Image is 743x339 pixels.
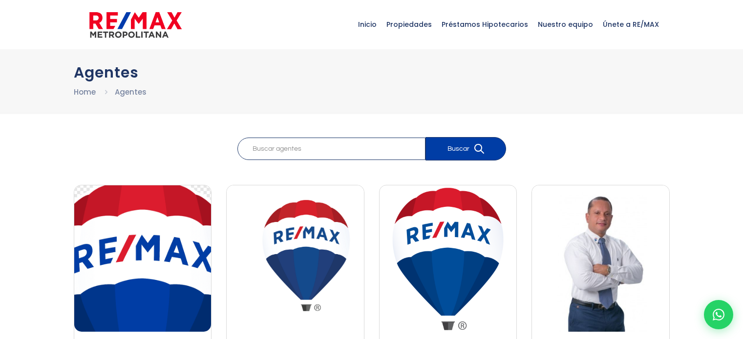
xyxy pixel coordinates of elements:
[74,185,212,332] img: Carlos Calderón
[353,10,382,39] span: Inicio
[115,86,147,98] li: Agentes
[89,10,182,40] img: remax-metropolitana-logo
[533,10,598,39] span: Nuestro equipo
[437,10,533,39] span: Préstamos Hipotecarios
[237,138,425,160] input: Buscar agentes
[380,185,517,332] img: Carlos Hernandez
[74,87,96,97] a: Home
[74,64,670,81] h1: Agentes
[598,10,664,39] span: Únete a RE/MAX
[425,137,506,160] button: Buscar
[532,185,669,332] img: Carlos Nuñez
[382,10,437,39] span: Propiedades
[227,185,364,332] img: Carlos De La Rosa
